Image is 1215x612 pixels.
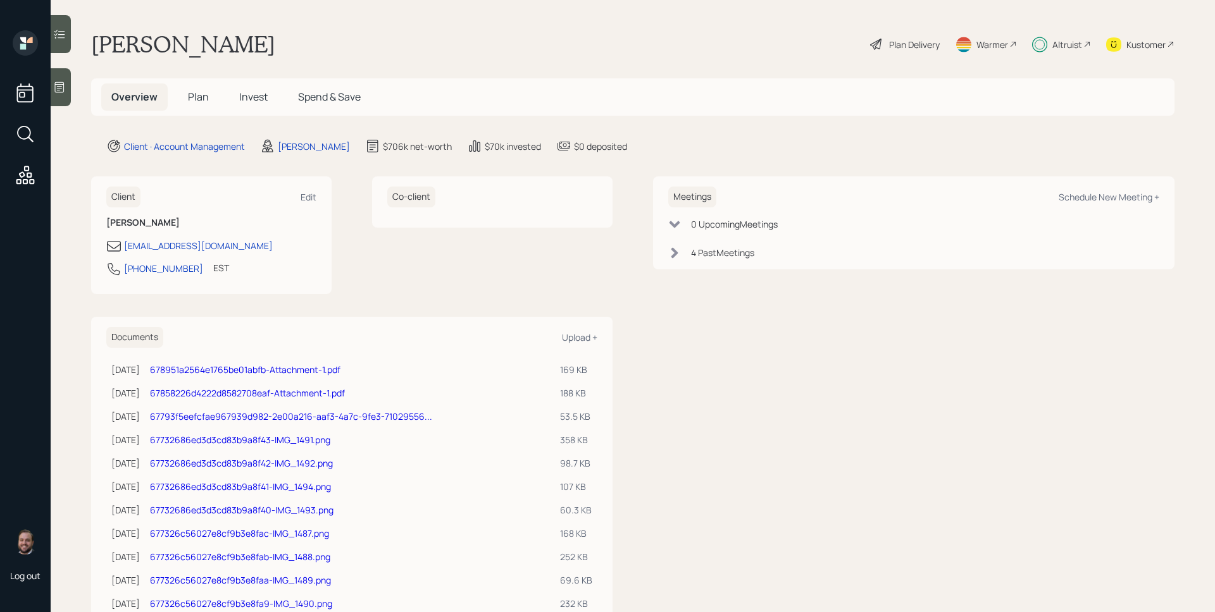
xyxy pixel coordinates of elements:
[150,387,345,399] a: 67858226d4222d8582708eaf-Attachment-1.pdf
[111,480,140,493] div: [DATE]
[124,239,273,252] div: [EMAIL_ADDRESS][DOMAIN_NAME]
[560,433,592,446] div: 358 KB
[1059,191,1159,203] div: Schedule New Meeting +
[111,597,140,610] div: [DATE]
[111,456,140,470] div: [DATE]
[150,434,330,446] a: 67732686ed3d3cd83b9a8f43-IMG_1491.png
[562,331,597,343] div: Upload +
[150,480,331,493] a: 67732686ed3d3cd83b9a8f41-IMG_1494.png
[213,261,229,274] div: EST
[106,217,316,228] h6: [PERSON_NAME]
[111,90,158,104] span: Overview
[150,527,329,539] a: 677326c56027e8cf9b3e8fac-IMG_1487.png
[239,90,268,104] span: Invest
[560,410,592,423] div: 53.5 KB
[889,38,940,51] div: Plan Delivery
[150,364,340,376] a: 678951a2564e1765be01abfb-Attachment-1.pdf
[574,140,627,153] div: $0 deposited
[150,504,333,516] a: 67732686ed3d3cd83b9a8f40-IMG_1493.png
[124,140,245,153] div: Client · Account Management
[383,140,452,153] div: $706k net-worth
[150,574,331,586] a: 677326c56027e8cf9b3e8faa-IMG_1489.png
[111,410,140,423] div: [DATE]
[150,597,332,609] a: 677326c56027e8cf9b3e8fa9-IMG_1490.png
[13,529,38,554] img: james-distasi-headshot.png
[10,570,40,582] div: Log out
[150,457,333,469] a: 67732686ed3d3cd83b9a8f42-IMG_1492.png
[560,597,592,610] div: 232 KB
[150,410,432,422] a: 67793f5eefcfae967939d982-2e00a216-aaf3-4a7c-9fe3-71029556...
[668,187,716,207] h6: Meetings
[560,527,592,540] div: 168 KB
[111,386,140,400] div: [DATE]
[1052,38,1082,51] div: Altruist
[387,187,435,207] h6: Co-client
[111,363,140,376] div: [DATE]
[691,217,778,231] div: 0 Upcoming Meeting s
[298,90,361,104] span: Spend & Save
[188,90,209,104] span: Plan
[691,246,754,259] div: 4 Past Meeting s
[560,386,592,400] div: 188 KB
[91,30,275,58] h1: [PERSON_NAME]
[111,503,140,517] div: [DATE]
[301,191,316,203] div: Edit
[111,550,140,563] div: [DATE]
[560,363,592,376] div: 169 KB
[278,140,350,153] div: [PERSON_NAME]
[560,573,592,587] div: 69.6 KB
[106,187,140,207] h6: Client
[124,262,203,275] div: [PHONE_NUMBER]
[560,550,592,563] div: 252 KB
[485,140,541,153] div: $70k invested
[560,503,592,517] div: 60.3 KB
[1126,38,1166,51] div: Kustomer
[560,480,592,493] div: 107 KB
[111,573,140,587] div: [DATE]
[560,456,592,470] div: 98.7 KB
[111,527,140,540] div: [DATE]
[976,38,1008,51] div: Warmer
[150,551,330,563] a: 677326c56027e8cf9b3e8fab-IMG_1488.png
[106,327,163,348] h6: Documents
[111,433,140,446] div: [DATE]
